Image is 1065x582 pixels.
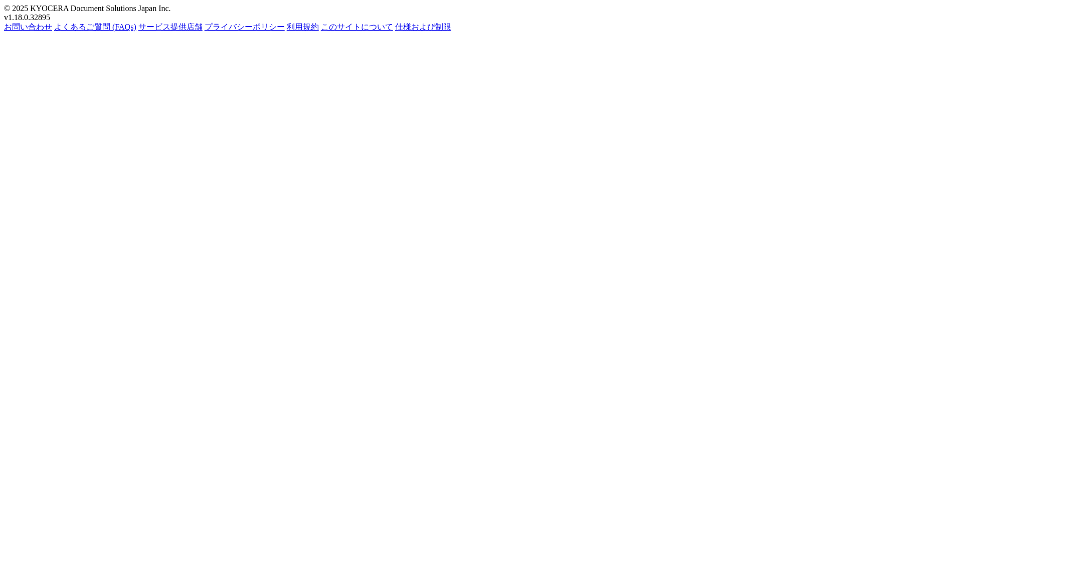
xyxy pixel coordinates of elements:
a: プライバシーポリシー [205,23,285,31]
span: © 2025 KYOCERA Document Solutions Japan Inc. [4,4,171,13]
a: 仕様および制限 [395,23,451,31]
a: よくあるご質問 (FAQs) [54,23,136,31]
a: このサイトについて [321,23,393,31]
span: v1.18.0.32895 [4,13,50,22]
a: お問い合わせ [4,23,52,31]
a: 利用規約 [287,23,319,31]
a: サービス提供店舗 [138,23,203,31]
